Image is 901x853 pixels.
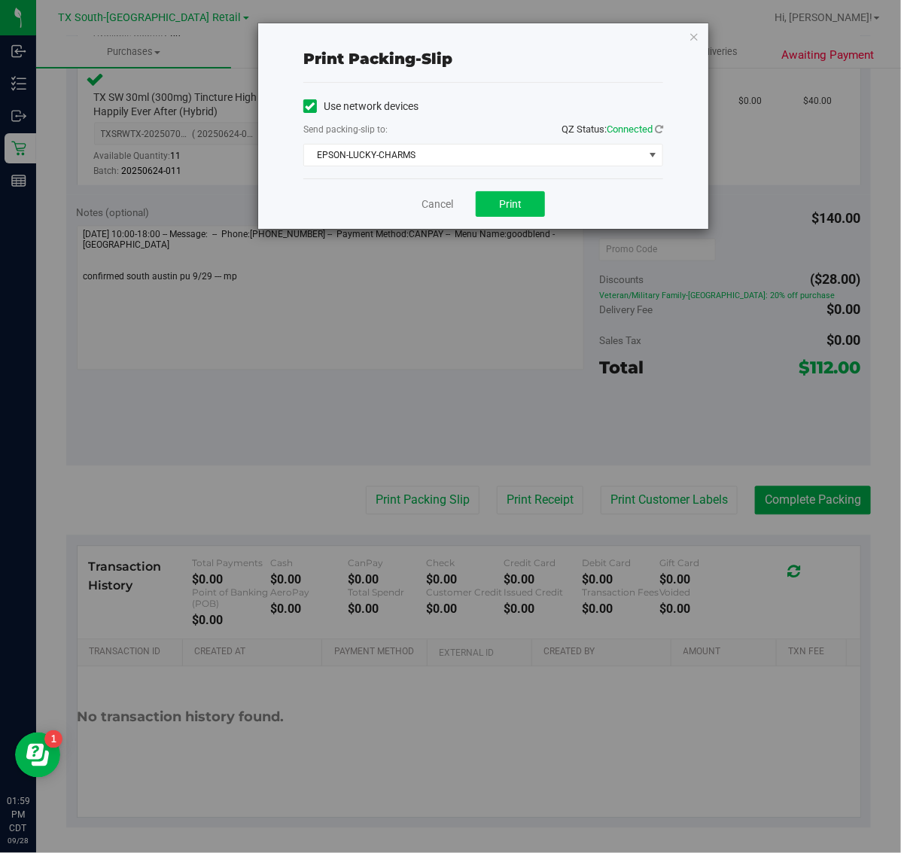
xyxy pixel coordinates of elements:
[303,99,419,114] label: Use network devices
[607,123,653,135] span: Connected
[303,123,388,136] label: Send packing-slip to:
[15,733,60,778] iframe: Resource center
[644,145,662,166] span: select
[562,123,663,135] span: QZ Status:
[422,196,453,212] a: Cancel
[303,50,452,68] span: Print packing-slip
[44,730,62,748] iframe: Resource center unread badge
[476,191,545,217] button: Print
[304,145,644,166] span: EPSON-LUCKY-CHARMS
[499,198,522,210] span: Print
